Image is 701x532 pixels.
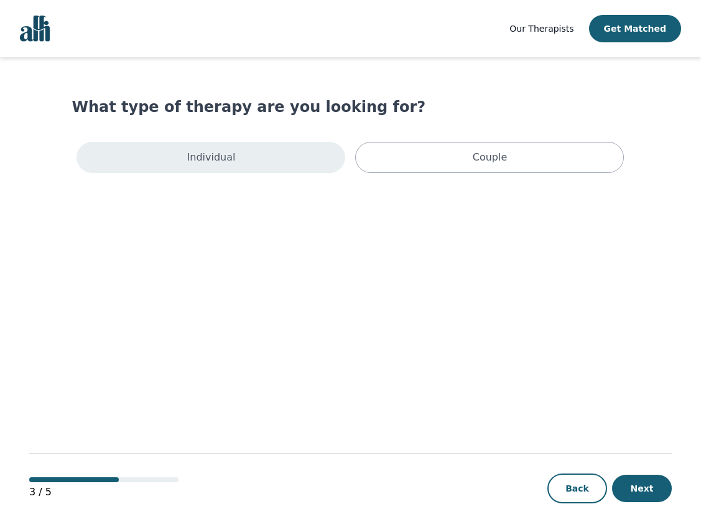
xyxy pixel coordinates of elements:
span: Our Therapists [509,24,573,34]
a: Our Therapists [509,21,573,36]
h1: What type of therapy are you looking for? [72,97,629,117]
p: 3 / 5 [29,485,179,500]
button: Back [547,474,607,503]
button: Get Matched [589,15,681,42]
button: Next [612,475,672,502]
p: Individual [187,150,236,165]
img: alli logo [20,16,50,42]
p: Couple [473,150,508,165]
